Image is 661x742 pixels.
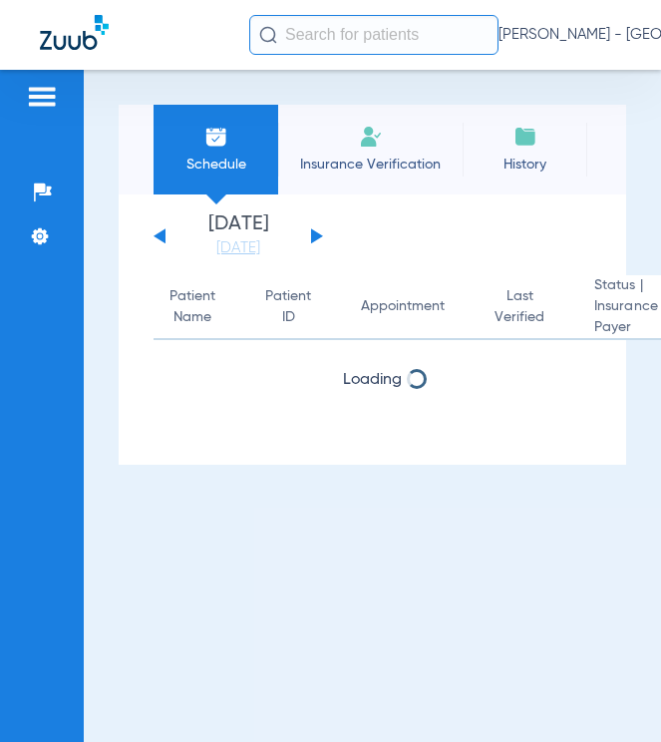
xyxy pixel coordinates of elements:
[495,286,562,328] div: Last Verified
[513,125,537,149] img: History
[495,286,544,328] div: Last Verified
[169,286,215,328] div: Patient Name
[361,296,445,317] div: Appointment
[343,372,402,388] span: Loading
[259,26,277,44] img: Search Icon
[178,238,298,258] a: [DATE]
[168,155,263,175] span: Schedule
[178,214,298,258] li: [DATE]
[361,296,463,317] div: Appointment
[265,286,311,328] div: Patient ID
[265,286,329,328] div: Patient ID
[478,155,572,175] span: History
[359,125,383,149] img: Manual Insurance Verification
[169,286,233,328] div: Patient Name
[26,85,58,109] img: hamburger-icon
[204,125,228,149] img: Schedule
[594,296,658,338] span: Insurance Payer
[293,155,448,175] span: Insurance Verification
[40,15,109,50] img: Zuub Logo
[249,15,498,55] input: Search for patients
